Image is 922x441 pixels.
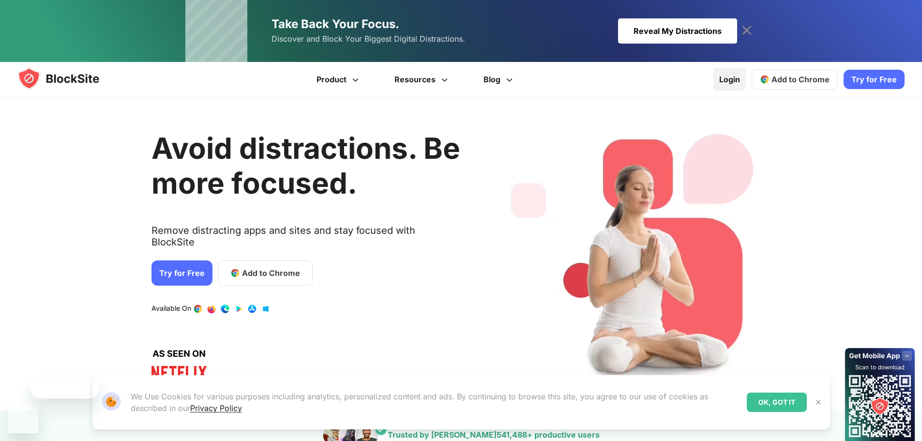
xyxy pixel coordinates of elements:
[300,62,378,97] a: Product
[760,75,770,84] img: chrome-icon.svg
[467,62,532,97] a: Blog
[844,70,905,89] a: Try for Free
[815,398,822,406] img: Close
[378,62,467,97] a: Resources
[151,260,212,286] a: Try for Free
[752,69,838,90] a: Add to Chrome
[618,18,737,44] div: Reveal My Distractions
[713,68,746,91] a: Login
[190,403,242,413] a: Privacy Policy
[771,75,830,84] span: Add to Chrome
[151,131,460,200] h1: Avoid distractions. Be more focused.
[31,377,99,398] iframe: Message from company
[272,32,465,46] span: Discover and Block Your Biggest Digital Distractions.
[8,402,39,433] iframe: Button to launch messaging window
[747,393,807,412] div: OK, GOT IT
[812,396,825,409] button: Close
[242,267,300,279] span: Add to Chrome
[218,260,313,286] a: Add to Chrome
[272,17,399,31] span: Take Back Your Focus.
[131,391,739,414] p: We Use Cookies for various purposes including analytics, personalized content and ads. By continu...
[151,225,460,256] text: Remove distracting apps and sites and stay focused with BlockSite
[17,67,118,90] img: blocksite-icon.5d769676.svg
[151,304,191,314] text: Available On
